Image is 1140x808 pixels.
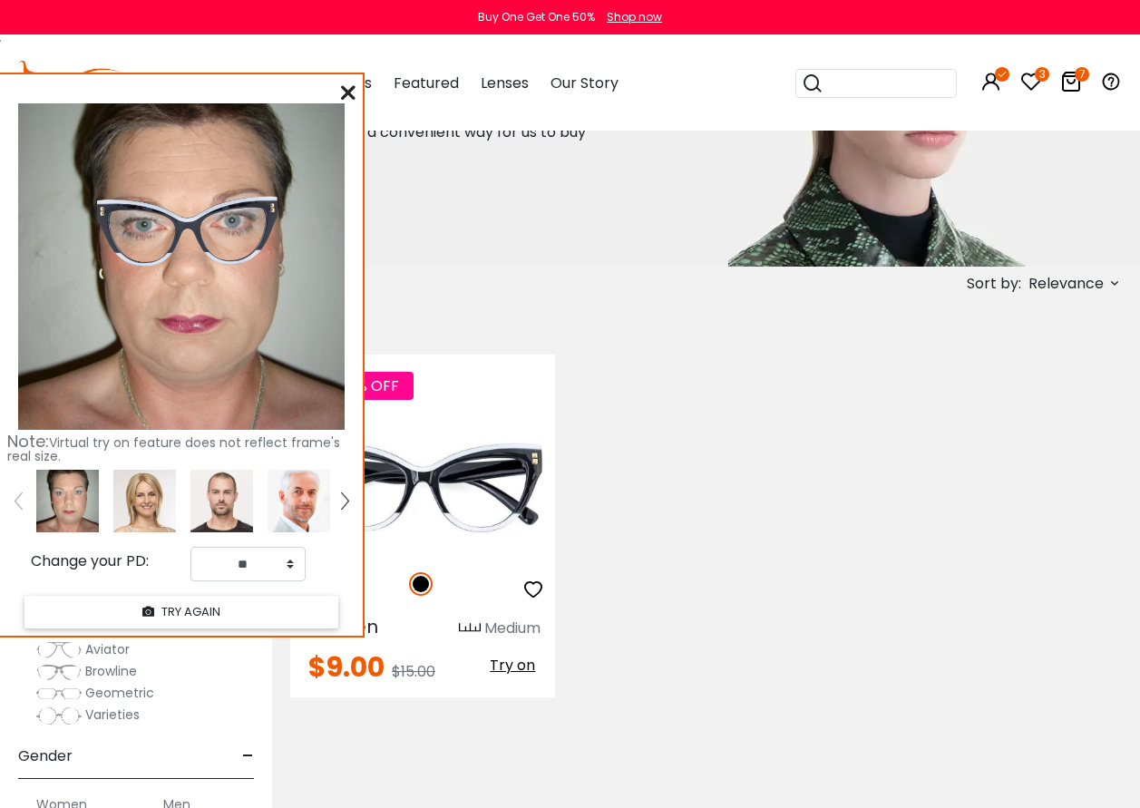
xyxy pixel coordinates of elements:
[268,470,330,532] img: tryonModel8.png
[459,622,481,636] img: size ruler
[490,655,535,676] span: Try on
[1035,67,1049,82] i: 3
[24,596,338,628] button: TRY AGAIN
[113,470,176,532] img: tryonModel7.png
[36,470,99,532] img: 249233.png
[478,9,595,25] div: Buy One Get One 50%
[36,706,82,725] img: Varieties.png
[18,735,73,778] span: Gender
[36,685,82,703] img: Geometric.png
[394,73,459,93] span: Featured
[341,492,348,509] img: right.png
[1028,268,1104,300] span: Relevance
[308,647,385,686] span: $9.00
[967,273,1021,294] span: Sort by:
[409,572,433,596] img: Black
[551,73,619,93] span: Our Story
[1060,74,1082,95] a: 7
[484,654,541,677] button: Try on
[85,684,154,702] span: Geometric
[18,103,345,430] img: 249233.png
[85,640,130,658] span: Aviator
[7,433,340,465] span: Virtual try on feature does not reflect frame's real size.
[36,663,82,681] img: Browline.png
[36,641,82,659] img: Aviator.png
[484,618,541,639] div: Medium
[607,9,662,25] div: Shop now
[18,61,167,106] img: abbeglasses.com
[87,180,287,282] img: original.png
[481,73,529,93] span: Lenses
[1020,74,1042,95] a: 3
[85,706,140,724] span: Varieties
[7,430,49,453] span: Note:
[598,9,662,24] a: Shop now
[190,470,253,532] img: tryonModel5.png
[290,420,555,552] img: Black Stricken - Plastic ,Universal Bridge Fit
[15,492,22,509] img: left.png
[1075,67,1089,82] i: 7
[242,735,254,778] span: -
[85,662,137,680] span: Browline
[392,661,435,682] span: $15.00
[323,372,414,400] span: 40% OFF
